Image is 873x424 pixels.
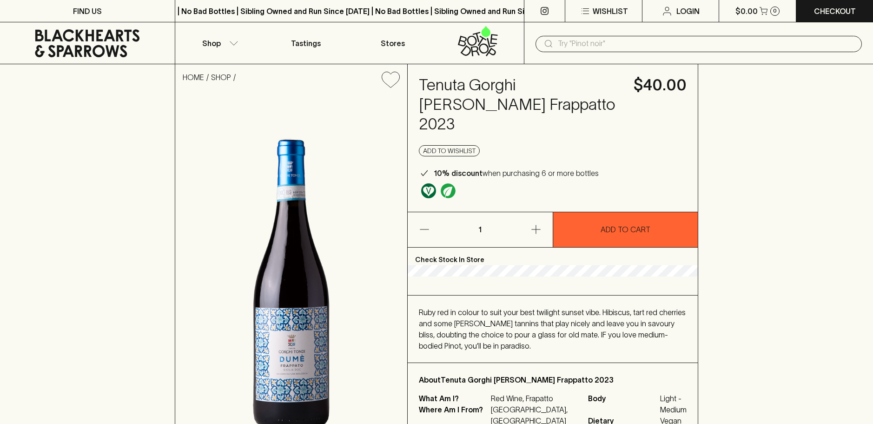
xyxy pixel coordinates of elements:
h4: Tenuta Gorghi [PERSON_NAME] Frappatto 2023 [419,75,623,134]
p: Stores [381,38,405,49]
input: Try "Pinot noir" [558,36,854,51]
p: Login [676,6,700,17]
p: Red Wine, Frapatto [491,393,577,404]
p: 0 [773,8,777,13]
p: Check Stock In Store [408,248,698,265]
a: Tastings [262,22,350,64]
p: Shop [202,38,221,49]
h4: $40.00 [634,75,687,95]
img: Organic [441,183,456,198]
span: Body [588,393,658,415]
p: About Tenuta Gorghi [PERSON_NAME] Frappatto 2023 [419,374,687,385]
b: 10% discount [434,169,483,177]
p: Tastings [291,38,321,49]
button: ADD TO CART [553,212,698,247]
button: Add to wishlist [378,68,403,92]
a: Stores [350,22,437,64]
img: Vegan [421,183,436,198]
p: ADD TO CART [601,224,650,235]
p: FIND US [73,6,102,17]
p: Checkout [814,6,856,17]
span: Light - Medium [660,393,687,415]
button: Add to wishlist [419,145,480,156]
p: 1 [469,212,491,247]
p: $0.00 [735,6,758,17]
a: SHOP [211,73,231,81]
p: What Am I? [419,393,489,404]
a: HOME [183,73,204,81]
p: when purchasing 6 or more bottles [434,168,599,179]
a: Made without the use of any animal products. [419,181,438,201]
p: Wishlist [593,6,628,17]
button: Shop [175,22,263,64]
span: Ruby red in colour to suit your best twilight sunset vibe. Hibiscus, tart red cherries and some [... [419,308,686,350]
a: Organic [438,181,458,201]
